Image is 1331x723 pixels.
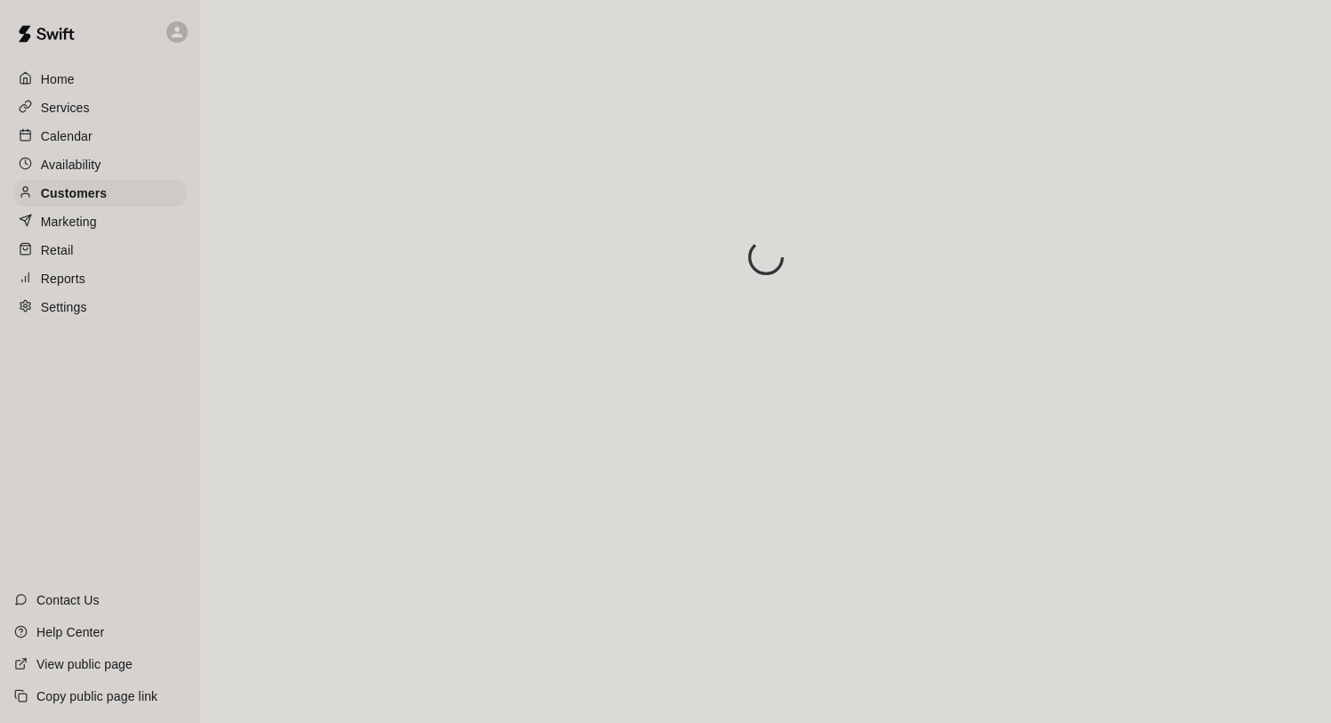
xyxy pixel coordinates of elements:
[14,180,186,207] a: Customers
[41,70,75,88] p: Home
[36,655,133,673] p: View public page
[36,623,104,641] p: Help Center
[41,99,90,117] p: Services
[41,184,107,202] p: Customers
[14,208,186,235] a: Marketing
[41,213,97,231] p: Marketing
[36,591,100,609] p: Contact Us
[14,237,186,264] a: Retail
[41,127,93,145] p: Calendar
[14,265,186,292] a: Reports
[41,156,101,174] p: Availability
[14,94,186,121] a: Services
[14,123,186,150] a: Calendar
[41,298,87,316] p: Settings
[36,687,157,705] p: Copy public page link
[41,241,74,259] p: Retail
[41,270,85,288] p: Reports
[14,66,186,93] a: Home
[14,151,186,178] a: Availability
[14,294,186,321] a: Settings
